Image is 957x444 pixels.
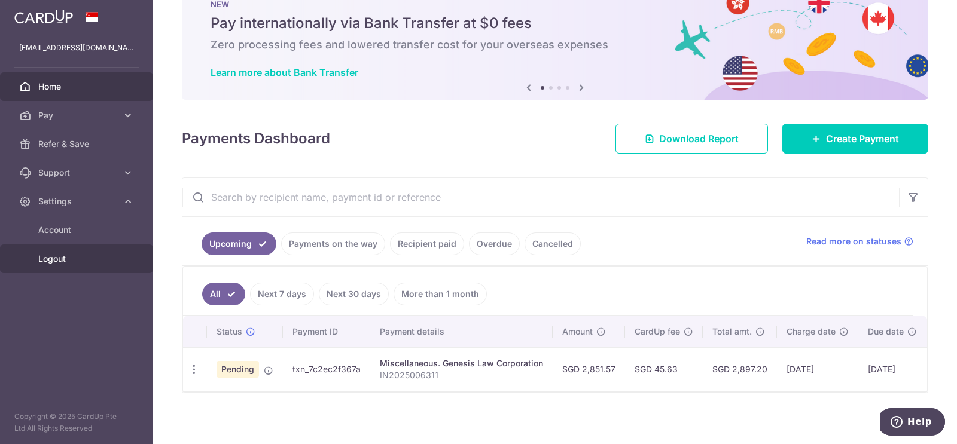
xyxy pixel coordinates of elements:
a: Create Payment [782,124,928,154]
span: Download Report [659,131,739,146]
span: Pending [217,361,259,378]
p: [EMAIL_ADDRESS][DOMAIN_NAME] [19,42,134,54]
span: Read more on statuses [806,235,901,247]
iframe: Opens a widget where you can find more information [880,408,945,438]
td: SGD 45.63 [625,347,703,391]
span: Logout [38,253,117,265]
span: Status [217,326,242,338]
div: Miscellaneous. Genesis Law Corporation [380,357,543,369]
span: CardUp fee [635,326,680,338]
span: Help [28,8,52,19]
span: Home [38,81,117,93]
span: Charge date [787,326,836,338]
td: SGD 2,897.20 [703,347,777,391]
a: Overdue [469,232,520,255]
a: Upcoming [202,232,276,255]
span: Create Payment [826,131,899,146]
span: Settings [38,195,117,207]
a: All [202,283,245,305]
td: [DATE] [858,347,926,391]
a: Read more on statuses [806,235,913,247]
span: Refer & Save [38,138,117,150]
span: Account [38,224,117,236]
td: txn_7c2ec2f367a [283,347,370,391]
a: Next 30 days [319,283,389,305]
td: [DATE] [777,347,858,391]
a: Payments on the way [281,232,385,255]
a: Recipient paid [390,232,464,255]
span: Pay [38,109,117,121]
img: CardUp [14,10,73,24]
span: Amount [562,326,593,338]
th: Payment details [370,316,553,347]
span: Support [38,167,117,179]
a: Cancelled [525,232,581,255]
a: Download Report [615,124,768,154]
p: IN2025006311 [380,369,543,381]
a: Learn more about Bank Transfer [211,66,358,78]
span: Total amt. [712,326,752,338]
h6: Zero processing fees and lowered transfer cost for your overseas expenses [211,38,900,52]
h5: Pay internationally via Bank Transfer at $0 fees [211,14,900,33]
td: SGD 2,851.57 [553,347,625,391]
span: Due date [868,326,904,338]
a: Next 7 days [250,283,314,305]
input: Search by recipient name, payment id or reference [182,178,899,216]
a: More than 1 month [394,283,487,305]
th: Payment ID [283,316,370,347]
h4: Payments Dashboard [182,128,330,149]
